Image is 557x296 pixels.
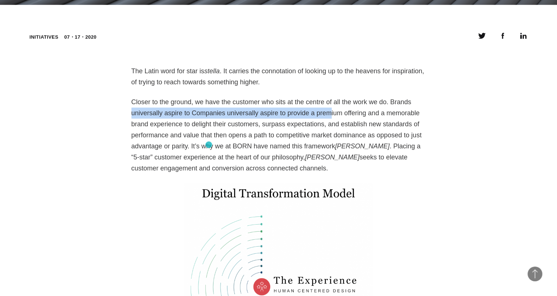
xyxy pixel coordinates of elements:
time: 07・17・2020 [64,34,96,41]
em: [PERSON_NAME] [335,142,389,150]
em: stella [204,67,220,75]
em: [PERSON_NAME] [305,154,359,161]
a: Initiatives [29,34,58,40]
p: The Latin word for star is . It carries the connotation of looking up to the heavens for inspirat... [131,66,426,88]
button: Back to Top [528,267,542,281]
p: Closer to the ground, we have the customer who sits at the centre of all the work we do. Brands u... [131,96,426,174]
